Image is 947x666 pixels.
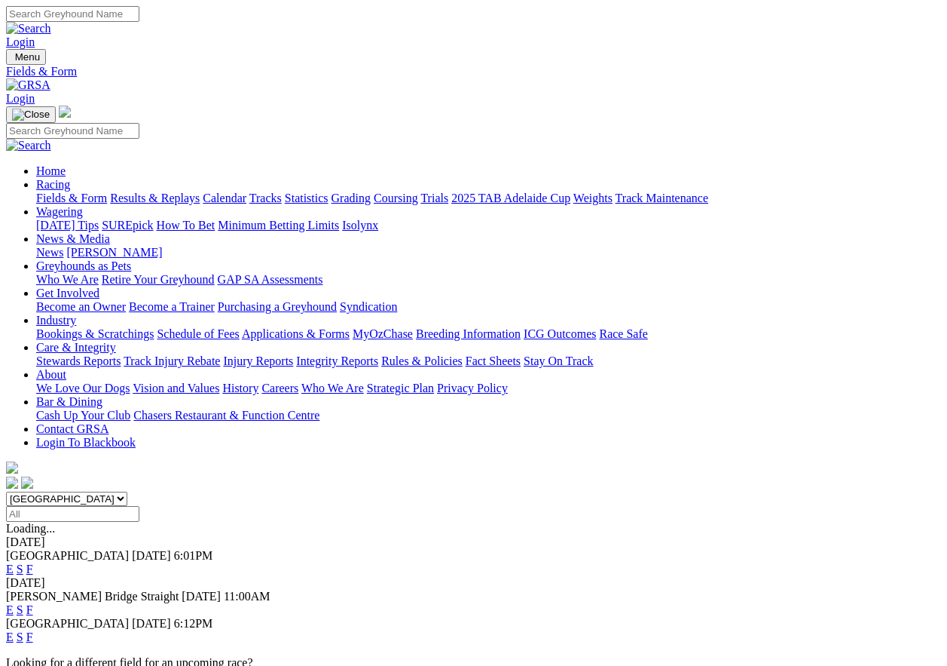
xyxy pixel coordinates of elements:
a: S [17,603,23,616]
a: Racing [36,178,70,191]
a: MyOzChase [353,327,413,340]
a: Track Injury Rebate [124,354,220,367]
a: [DATE] Tips [36,219,99,232]
div: Industry [36,327,941,341]
a: Trials [420,192,448,204]
a: Syndication [340,300,397,313]
a: Vision and Values [133,382,219,394]
a: Isolynx [342,219,378,232]
a: ICG Outcomes [524,327,596,340]
input: Search [6,6,139,22]
div: News & Media [36,246,941,259]
span: Loading... [6,522,55,535]
a: Chasers Restaurant & Function Centre [133,409,319,422]
a: GAP SA Assessments [218,273,323,286]
a: Race Safe [599,327,647,340]
a: Rules & Policies [381,354,463,367]
a: Become a Trainer [129,300,215,313]
a: S [17,631,23,643]
a: History [222,382,258,394]
a: Fields & Form [36,192,107,204]
div: Bar & Dining [36,409,941,422]
a: Retire Your Greyhound [102,273,215,286]
span: [GEOGRAPHIC_DATA] [6,617,129,630]
a: Login [6,92,35,105]
a: Care & Integrity [36,341,116,354]
span: [DATE] [132,549,171,562]
a: About [36,368,66,381]
img: twitter.svg [21,477,33,489]
div: Racing [36,192,941,205]
div: Get Involved [36,300,941,314]
div: Wagering [36,219,941,232]
a: Fact Sheets [466,354,521,367]
div: Care & Integrity [36,354,941,368]
a: E [6,563,14,575]
a: News & Media [36,232,110,245]
a: Contact GRSA [36,422,108,435]
a: SUREpick [102,219,153,232]
span: [PERSON_NAME] Bridge Straight [6,590,179,603]
a: Track Maintenance [616,192,708,204]
a: Integrity Reports [296,354,378,367]
a: Bar & Dining [36,395,102,408]
a: Wagering [36,205,83,218]
input: Search [6,123,139,139]
a: How To Bet [157,219,215,232]
a: Who We Are [301,382,364,394]
a: Injury Reports [223,354,293,367]
div: [DATE] [6,536,941,549]
a: Minimum Betting Limits [218,219,339,232]
img: GRSA [6,78,50,92]
a: Login [6,35,35,48]
a: Become an Owner [36,300,126,313]
a: Breeding Information [416,327,521,340]
span: [GEOGRAPHIC_DATA] [6,549,129,562]
div: Greyhounds as Pets [36,273,941,287]
a: Home [36,164,66,177]
img: Search [6,139,51,152]
a: Schedule of Fees [157,327,239,340]
span: [DATE] [132,617,171,630]
a: Applications & Forms [242,327,350,340]
a: Privacy Policy [437,382,508,394]
a: [PERSON_NAME] [66,246,162,259]
a: Greyhounds as Pets [36,259,131,272]
a: Statistics [285,192,328,204]
a: News [36,246,63,259]
div: About [36,382,941,395]
div: [DATE] [6,576,941,590]
img: Close [12,109,50,121]
a: Purchasing a Greyhound [218,300,337,313]
a: Industry [36,314,76,327]
a: Weights [573,192,612,204]
img: facebook.svg [6,477,18,489]
a: F [26,603,33,616]
span: 6:12PM [174,617,213,630]
a: Fields & Form [6,65,941,78]
a: Results & Replays [110,192,200,204]
a: Bookings & Scratchings [36,327,154,340]
button: Toggle navigation [6,106,56,123]
input: Select date [6,506,139,522]
a: Who We Are [36,273,99,286]
a: Login To Blackbook [36,436,136,449]
img: logo-grsa-white.png [6,462,18,474]
a: Stay On Track [524,354,593,367]
a: We Love Our Dogs [36,382,130,394]
a: Strategic Plan [367,382,434,394]
span: [DATE] [182,590,221,603]
a: F [26,563,33,575]
span: 6:01PM [174,549,213,562]
img: Search [6,22,51,35]
a: Careers [261,382,298,394]
a: 2025 TAB Adelaide Cup [451,192,570,204]
a: Tracks [249,192,282,204]
button: Toggle navigation [6,49,46,65]
span: 11:00AM [224,590,270,603]
img: logo-grsa-white.png [59,106,71,118]
a: E [6,603,14,616]
a: Get Involved [36,287,99,299]
span: Menu [15,51,40,63]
